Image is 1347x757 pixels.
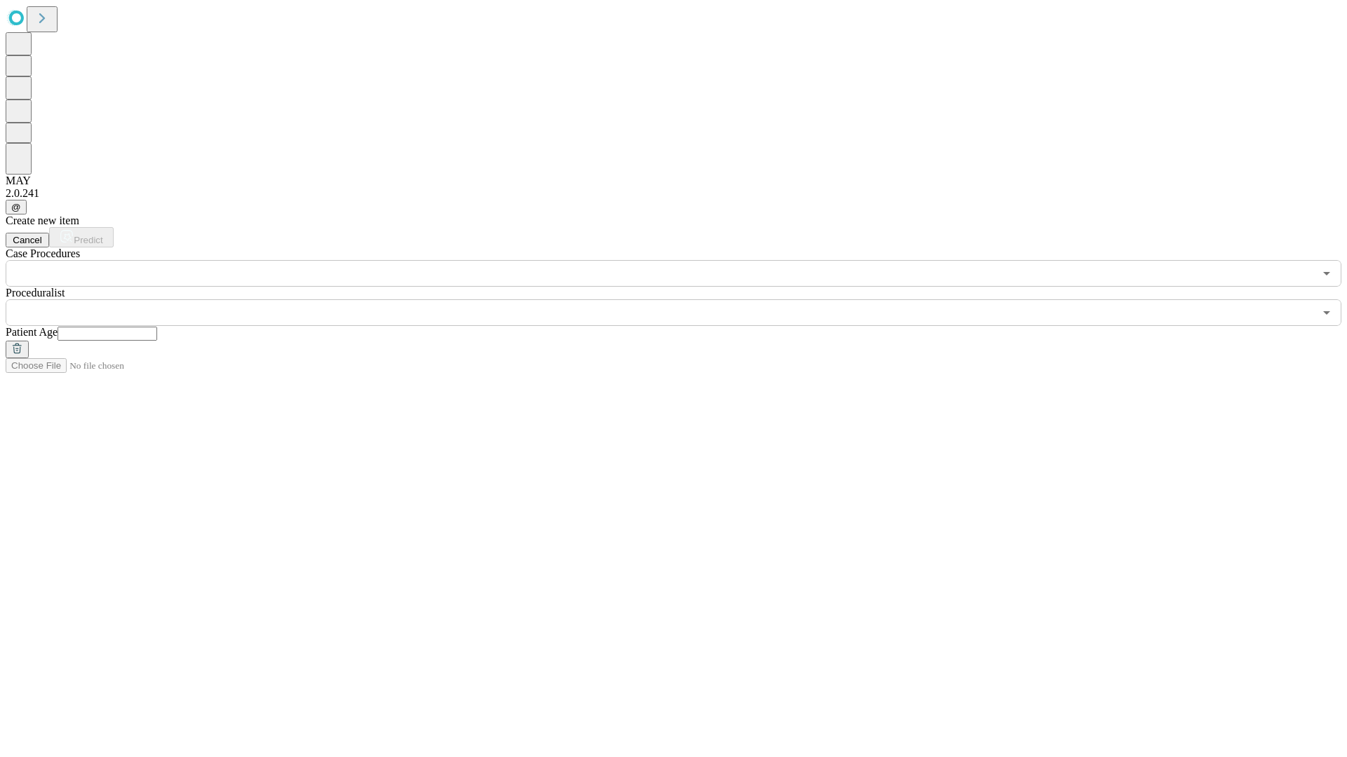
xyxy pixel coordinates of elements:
[6,233,49,247] button: Cancel
[6,175,1341,187] div: MAY
[6,247,80,259] span: Scheduled Procedure
[6,187,1341,200] div: 2.0.241
[1317,264,1336,283] button: Open
[6,326,58,338] span: Patient Age
[11,202,21,212] span: @
[1317,303,1336,322] button: Open
[6,287,65,299] span: Proceduralist
[49,227,114,247] button: Predict
[13,235,42,245] span: Cancel
[6,200,27,214] button: @
[74,235,102,245] span: Predict
[6,214,79,226] span: Create new item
